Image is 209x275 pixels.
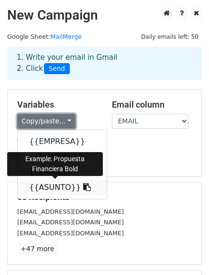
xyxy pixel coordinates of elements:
[7,33,82,40] small: Google Sheet:
[10,52,199,74] div: 1. Write your email in Gmail 2. Click
[17,230,124,237] small: [EMAIL_ADDRESS][DOMAIN_NAME]
[112,99,192,110] h5: Email column
[17,114,76,129] a: Copy/paste...
[44,63,70,75] span: Send
[18,180,107,195] a: {{ASUNTO}}
[17,208,124,215] small: [EMAIL_ADDRESS][DOMAIN_NAME]
[7,7,202,23] h2: New Campaign
[161,229,209,275] div: Widget de chat
[50,33,82,40] a: MailMerge
[161,229,209,275] iframe: Chat Widget
[138,33,202,40] a: Daily emails left: 50
[7,152,103,176] div: Example: Propuesta Financiera Bold
[18,134,107,149] a: {{EMPRESA}}
[17,243,57,255] a: +47 more
[17,99,98,110] h5: Variables
[17,219,124,226] small: [EMAIL_ADDRESS][DOMAIN_NAME]
[138,32,202,42] span: Daily emails left: 50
